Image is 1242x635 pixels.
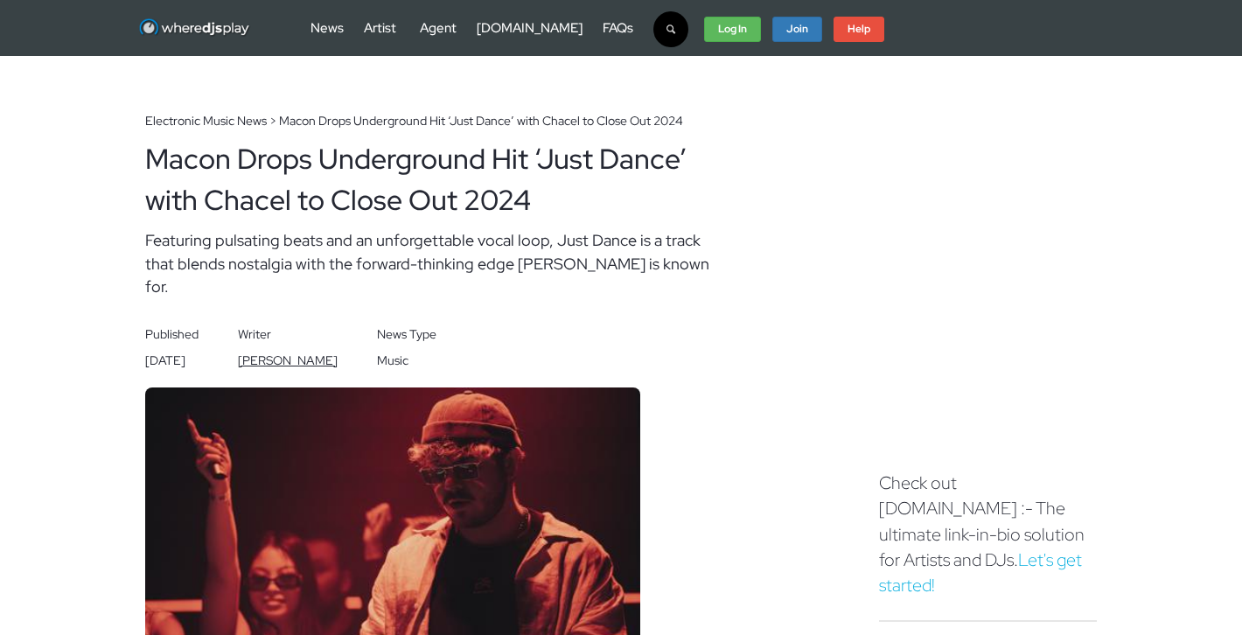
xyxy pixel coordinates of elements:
img: WhereDJsPlay [138,17,251,39]
strong: Join [786,22,808,36]
div: News Type [377,325,436,344]
a: FAQs [603,19,633,37]
div: Published [145,325,199,344]
a: Help [834,17,884,43]
div: [DATE] [145,352,199,370]
a: Agent [420,19,457,37]
div: Writer [238,325,338,344]
strong: Log In [718,22,747,36]
div: Macon Drops Underground Hit ‘Just Dance’ with Chacel to Close Out 2024 [145,139,711,221]
div: [PERSON_NAME] [238,352,338,370]
a: [DOMAIN_NAME] [477,19,583,37]
a: Artist [364,19,396,37]
div: Featuring pulsating beats and an unforgettable vocal loop, Just Dance is a track that blends nost... [145,229,711,298]
a: Log In [704,17,761,43]
a: Join [772,17,822,43]
div: Electronic Music News > Macon Drops Underground Hit ‘Just Dance’ with Chacel to Close Out 2024 [145,112,853,130]
div: Music [377,352,436,370]
p: Check out [DOMAIN_NAME] :- The ultimate link-in-bio solution for Artists and DJs. [879,471,1098,599]
strong: Help [848,22,870,36]
a: News [310,19,344,37]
